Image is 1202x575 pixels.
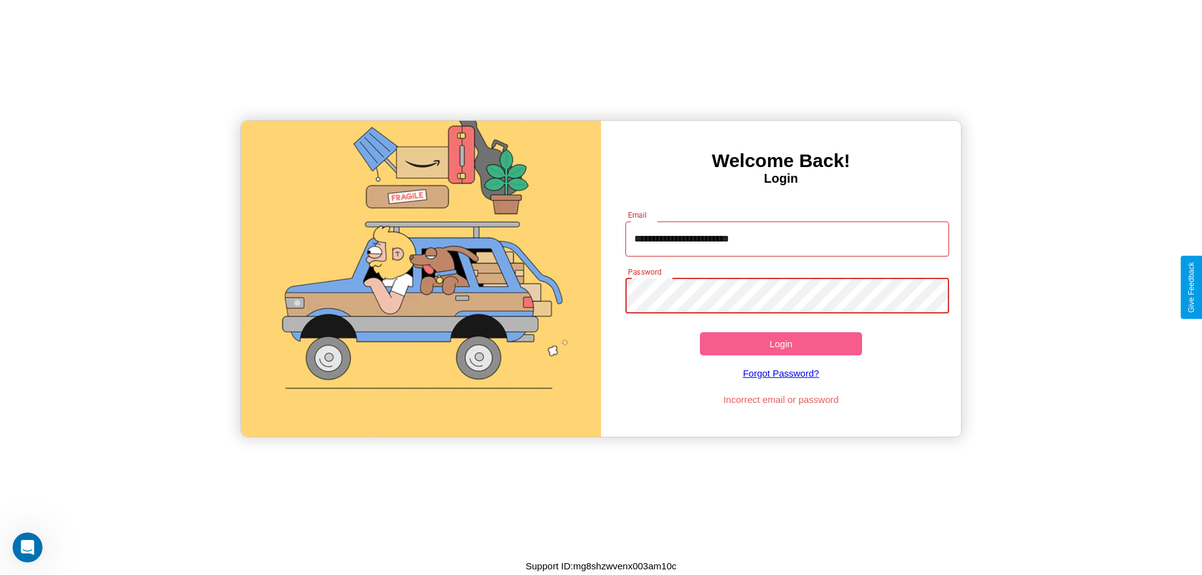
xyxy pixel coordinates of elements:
iframe: Intercom live chat [13,532,43,562]
div: Give Feedback [1187,262,1196,313]
h4: Login [601,171,961,186]
p: Incorrect email or password [619,391,943,408]
label: Password [628,267,661,277]
a: Forgot Password? [619,355,943,391]
label: Email [628,210,647,220]
h3: Welcome Back! [601,150,961,171]
img: gif [241,121,601,437]
p: Support ID: mg8shzwvenx003am10c [526,557,677,574]
button: Login [700,332,862,355]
